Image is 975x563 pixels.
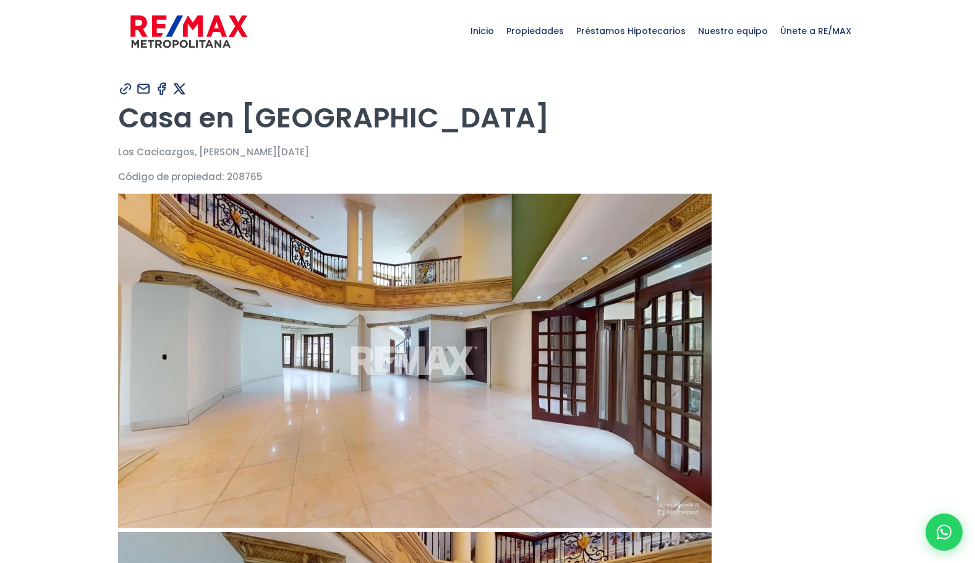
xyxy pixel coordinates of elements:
img: Compartir [118,81,134,97]
h1: Casa en [GEOGRAPHIC_DATA] [118,101,858,135]
span: Inicio [464,12,500,49]
span: Nuestro equipo [692,12,774,49]
img: Compartir [154,81,169,97]
span: 208765 [227,170,263,183]
img: Compartir [172,81,187,97]
img: Compartir [136,81,151,97]
span: Código de propiedad: [118,170,224,183]
span: Únete a RE/MAX [774,12,858,49]
span: Préstamos Hipotecarios [570,12,692,49]
p: Los Cacicazgos, [PERSON_NAME][DATE] [118,144,858,160]
img: Casa en Los Cacicazgos [118,194,712,528]
span: Propiedades [500,12,570,49]
img: remax-metropolitana-logo [130,13,247,50]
